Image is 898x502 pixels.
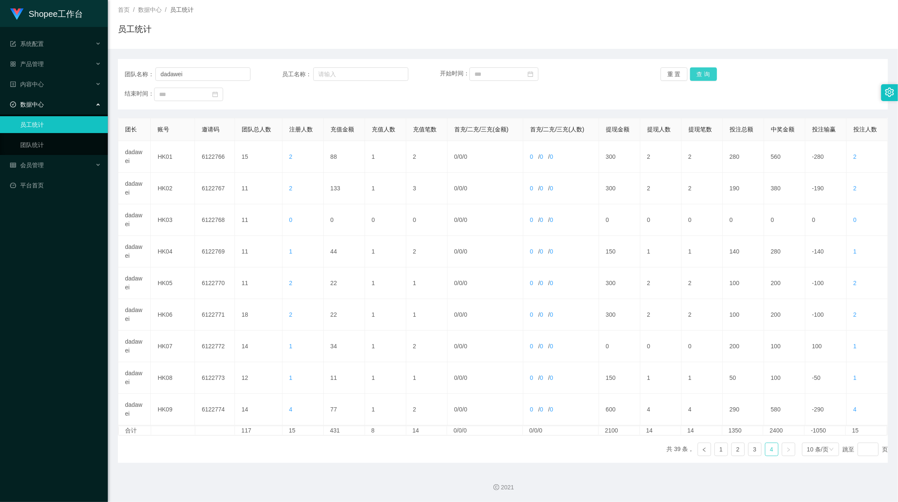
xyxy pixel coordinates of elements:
[681,426,722,435] td: 14
[289,153,293,160] span: 2
[454,406,458,413] span: 0
[805,173,847,204] td: -190
[805,267,847,299] td: -100
[764,141,805,173] td: 560
[853,406,857,413] span: 4
[540,311,543,318] span: 0
[853,126,877,133] span: 投注人数
[324,394,365,425] td: 77
[151,331,195,362] td: HK07
[523,331,599,362] td: / /
[540,185,543,192] span: 0
[448,141,523,173] td: / /
[151,394,195,425] td: HK09
[413,126,437,133] span: 充值笔数
[118,23,152,35] h1: 员工统计
[606,126,629,133] span: 提现金额
[365,362,406,394] td: 1
[235,236,282,267] td: 11
[530,374,533,381] span: 0
[454,343,458,350] span: 0
[723,236,764,267] td: 140
[448,236,523,267] td: / /
[118,141,151,173] td: dadawei
[599,362,640,394] td: 150
[406,426,448,435] td: 14
[365,426,406,435] td: 8
[523,173,599,204] td: / /
[722,426,764,435] td: 1350
[730,126,753,133] span: 投注总额
[853,374,857,381] span: 1
[688,126,712,133] span: 提现笔数
[853,248,857,255] span: 1
[115,483,891,492] div: 2021
[853,343,857,350] span: 1
[165,6,167,13] span: /
[289,280,293,286] span: 2
[406,299,448,331] td: 1
[682,362,723,394] td: 1
[324,173,365,204] td: 133
[406,204,448,236] td: 0
[805,141,847,173] td: -280
[599,394,640,425] td: 600
[690,67,717,81] button: 查 询
[530,311,533,318] span: 0
[530,280,533,286] span: 0
[540,406,543,413] span: 0
[550,248,553,255] span: 0
[846,426,887,435] td: 15
[454,153,458,160] span: 0
[550,153,553,160] span: 0
[282,426,324,435] td: 15
[805,299,847,331] td: -100
[550,216,553,223] span: 0
[406,141,448,173] td: 2
[698,443,711,456] li: 上一页
[20,116,101,133] a: 员工统计
[365,141,406,173] td: 1
[640,141,682,173] td: 2
[365,267,406,299] td: 1
[853,153,857,160] span: 2
[530,126,584,133] span: 首充/二充/三充(人数)
[714,443,728,456] li: 1
[289,311,293,318] span: 2
[523,236,599,267] td: / /
[195,331,235,362] td: 6122772
[406,394,448,425] td: 2
[599,173,640,204] td: 300
[523,394,599,425] td: / /
[235,299,282,331] td: 18
[454,185,458,192] span: 0
[10,162,44,168] span: 会员管理
[550,280,553,286] span: 0
[682,299,723,331] td: 2
[459,185,462,192] span: 0
[764,204,805,236] td: 0
[599,141,640,173] td: 300
[550,374,553,381] span: 0
[599,331,640,362] td: 0
[540,280,543,286] span: 0
[853,185,857,192] span: 2
[661,67,687,81] button: 重 置
[786,447,791,452] i: 图标: right
[523,299,599,331] td: / /
[195,236,235,267] td: 6122769
[682,204,723,236] td: 0
[235,267,282,299] td: 11
[10,41,16,47] i: 图标: form
[151,204,195,236] td: HK03
[138,6,162,13] span: 数据中心
[459,374,462,381] span: 0
[235,394,282,425] td: 14
[732,443,744,456] a: 2
[530,248,533,255] span: 0
[723,331,764,362] td: 200
[765,443,778,456] a: 4
[842,443,888,456] div: 跳至 页
[151,267,195,299] td: HK05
